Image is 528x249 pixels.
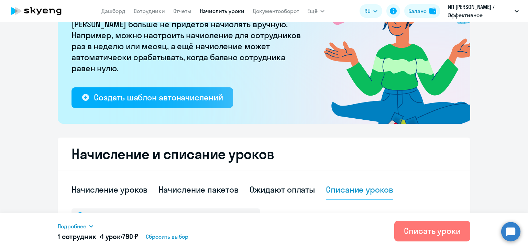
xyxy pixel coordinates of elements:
button: Ещё [307,4,324,18]
button: Балансbalance [404,4,440,18]
a: Отчеты [173,8,191,14]
h5: 1 сотрудник • • [58,232,138,241]
span: RU [364,7,371,15]
span: 1 урок [101,232,120,241]
button: RU [360,4,382,18]
p: ИП [PERSON_NAME] / Эффективное проектирование, #100726 [448,3,512,19]
div: Начисление уроков [71,184,147,195]
a: Начислить уроки [200,8,244,14]
h2: Начисление и списание уроков [71,146,456,162]
input: Поиск по имени, email, продукту или статусу [71,208,260,222]
a: Документооборот [253,8,299,14]
span: Сбросить выбор [146,232,188,241]
div: Создать шаблон автоначислений [94,92,223,103]
p: [PERSON_NAME] больше не придётся начислять вручную. Например, можно настроить начисление для сотр... [71,19,305,74]
a: Сотрудники [134,8,165,14]
img: balance [429,8,436,14]
div: Ожидают оплаты [250,184,315,195]
div: Списание уроков [326,184,393,195]
div: Баланс [408,7,427,15]
span: Ещё [307,7,318,15]
button: Списать уроки [394,221,470,241]
button: Создать шаблон автоначислений [71,87,233,108]
button: ИП [PERSON_NAME] / Эффективное проектирование, #100726 [444,3,522,19]
div: Списать уроки [404,225,461,236]
span: 790 ₽ [122,232,138,241]
a: Дашборд [101,8,125,14]
div: Начисление пакетов [158,184,238,195]
span: Подробнее [58,222,86,230]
